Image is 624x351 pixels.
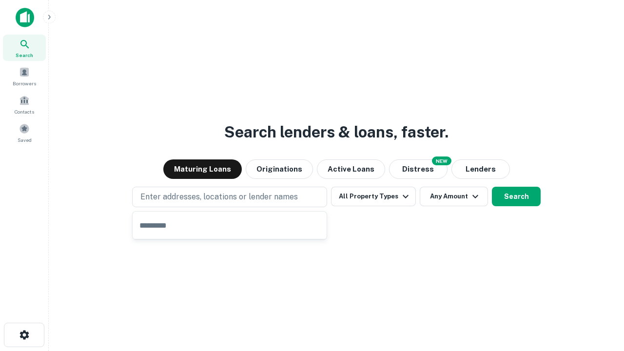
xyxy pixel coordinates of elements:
span: Borrowers [13,79,36,87]
img: capitalize-icon.png [16,8,34,27]
p: Enter addresses, locations or lender names [140,191,298,203]
a: Contacts [3,91,46,117]
button: Lenders [451,159,510,179]
span: Saved [18,136,32,144]
span: Search [16,51,33,59]
button: Any Amount [420,187,488,206]
a: Borrowers [3,63,46,89]
a: Search [3,35,46,61]
button: Search distressed loans with lien and other non-mortgage details. [389,159,448,179]
div: NEW [432,156,451,165]
button: Originations [246,159,313,179]
span: Contacts [15,108,34,116]
button: Maturing Loans [163,159,242,179]
iframe: Chat Widget [575,273,624,320]
button: Search [492,187,541,206]
h3: Search lenders & loans, faster. [224,120,448,144]
button: All Property Types [331,187,416,206]
a: Saved [3,119,46,146]
button: Enter addresses, locations or lender names [132,187,327,207]
button: Active Loans [317,159,385,179]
